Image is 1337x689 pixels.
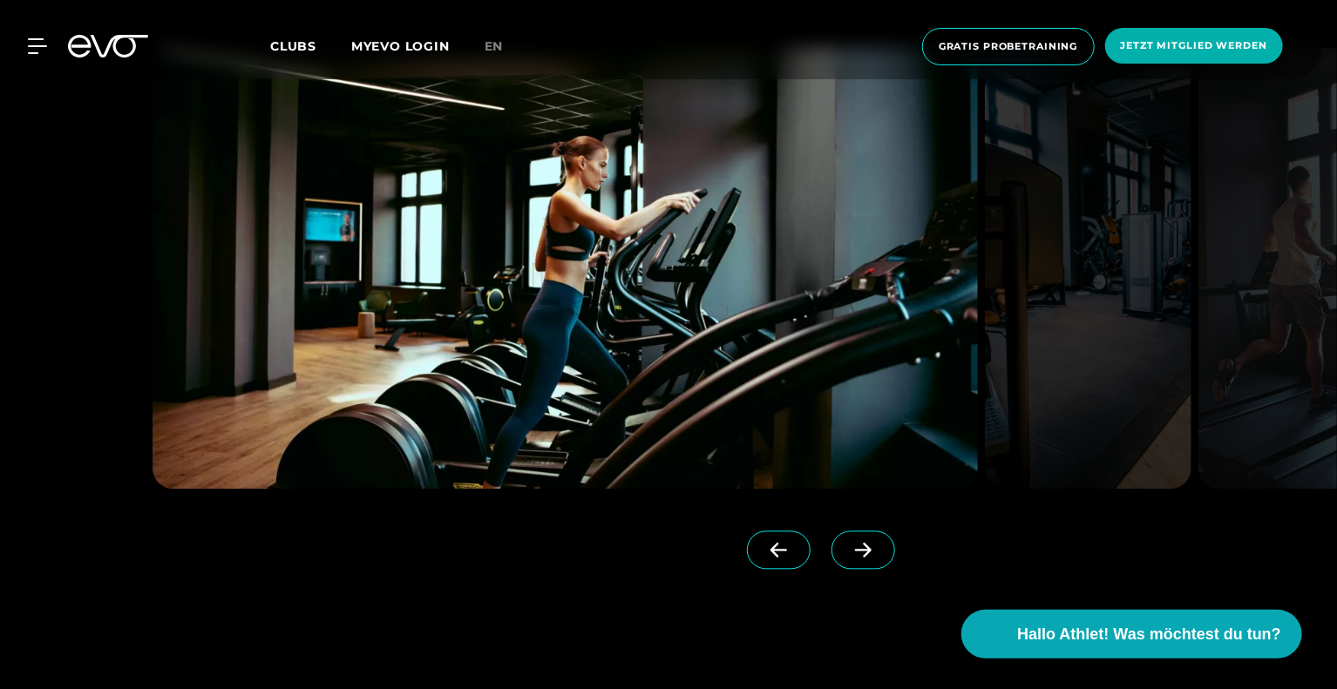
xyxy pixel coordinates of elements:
[485,37,525,57] a: en
[939,39,1078,54] span: Gratis Probetraining
[917,28,1100,65] a: Gratis Probetraining
[961,610,1302,659] button: Hallo Athlet! Was möchtest du tun?
[351,38,450,54] a: MYEVO LOGIN
[153,48,978,490] img: evofitness
[485,38,504,54] span: en
[1121,38,1267,53] span: Jetzt Mitglied werden
[1017,623,1281,646] span: Hallo Athlet! Was möchtest du tun?
[270,38,316,54] span: Clubs
[1100,28,1288,65] a: Jetzt Mitglied werden
[985,48,1191,490] img: evofitness
[270,37,351,54] a: Clubs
